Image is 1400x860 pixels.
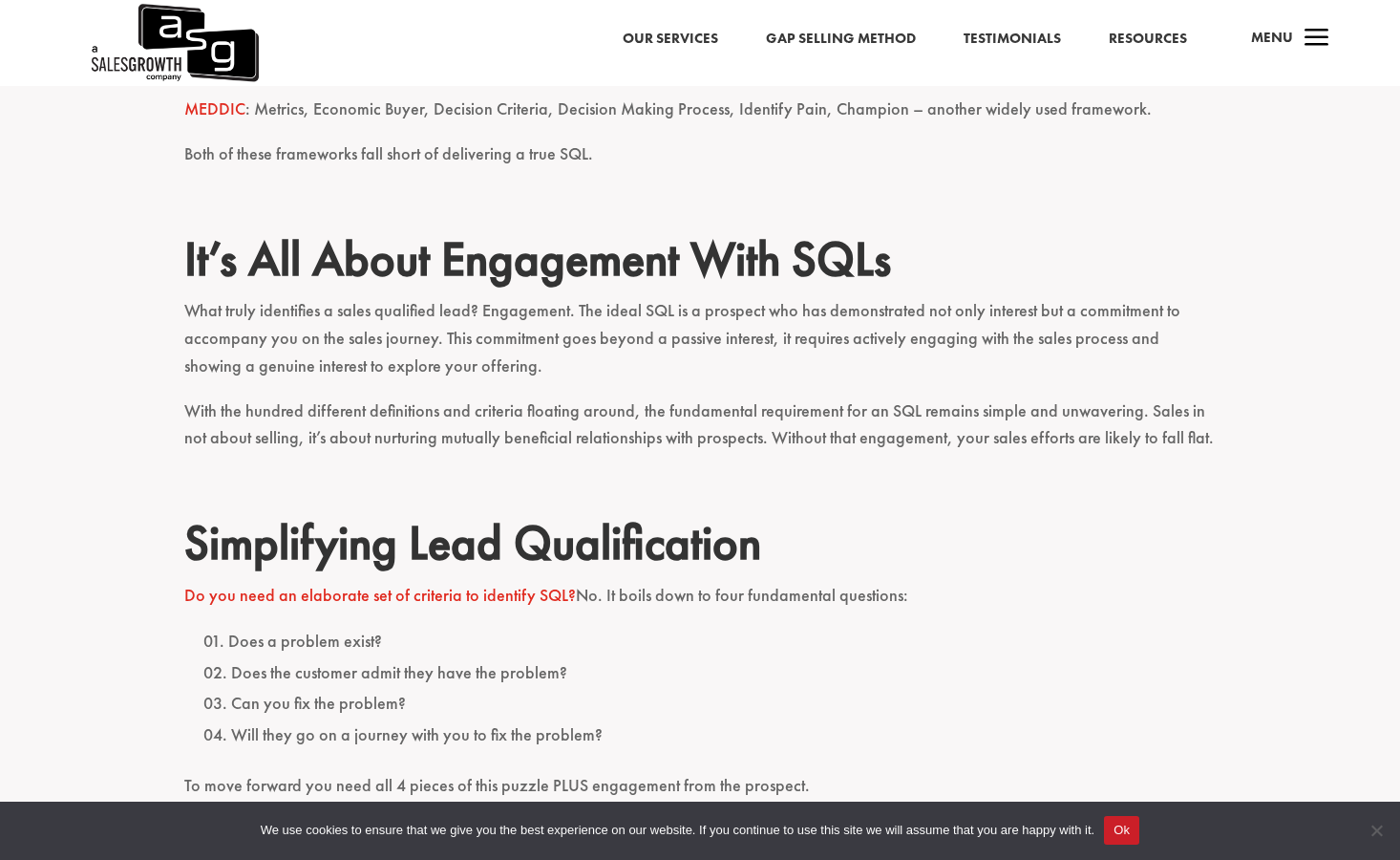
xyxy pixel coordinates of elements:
a: Testimonials [964,27,1061,52]
li: Can you fix the problem? [203,688,1216,719]
p: No. It boils down to four fundamental questions: [184,582,1216,627]
h2: It’s All About Engagement With SQLs [184,230,1216,297]
span: Menu [1251,28,1293,47]
h2: Simplifying Lead Qualification [184,514,1216,581]
a: Do you need an elaborate set of criteria to identify SQL? [184,584,576,606]
p: Both of these frameworks fall short of delivering a true SQL. [184,140,1216,185]
a: MEDDIC [184,97,245,119]
button: Ok [1104,816,1139,845]
p: What truly identifies a sales qualified lead? Engagement. The ideal SQL is a prospect who has dem... [184,297,1216,397]
p: : Metrics, Economic Buyer, Decision Criteria, Decision Making Process, Identify Pain, Champion – ... [184,96,1216,140]
p: To move forward you need all 4 pieces of this puzzle PLUS engagement from the prospect. [184,772,1216,817]
a: Our Services [623,27,718,52]
span: No [1367,821,1386,840]
a: Resources [1109,27,1187,52]
p: With the hundred different definitions and criteria floating around, the fundamental requirement ... [184,398,1216,470]
li: Does the customer admit they have the problem? [203,657,1216,688]
span: We use cookies to ensure that we give you the best experience on our website. If you continue to ... [261,821,1094,840]
li: Will they go on a journey with you to fix the problem? [203,720,1216,750]
li: Does a problem exist? [203,626,1216,656]
span: a [1298,20,1336,58]
a: Gap Selling Method [766,27,916,52]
